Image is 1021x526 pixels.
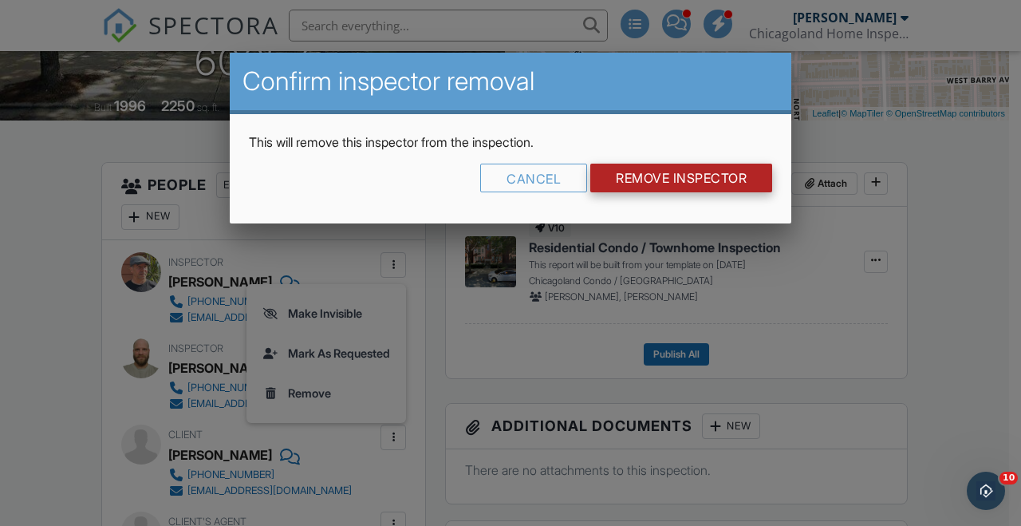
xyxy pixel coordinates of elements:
div: Cancel [480,164,587,192]
input: Remove Inspector [590,164,772,192]
iframe: Intercom live chat [967,472,1005,510]
h2: Confirm inspector removal [242,65,779,97]
span: 10 [999,472,1018,484]
p: This will remove this inspector from the inspection. [249,133,772,151]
